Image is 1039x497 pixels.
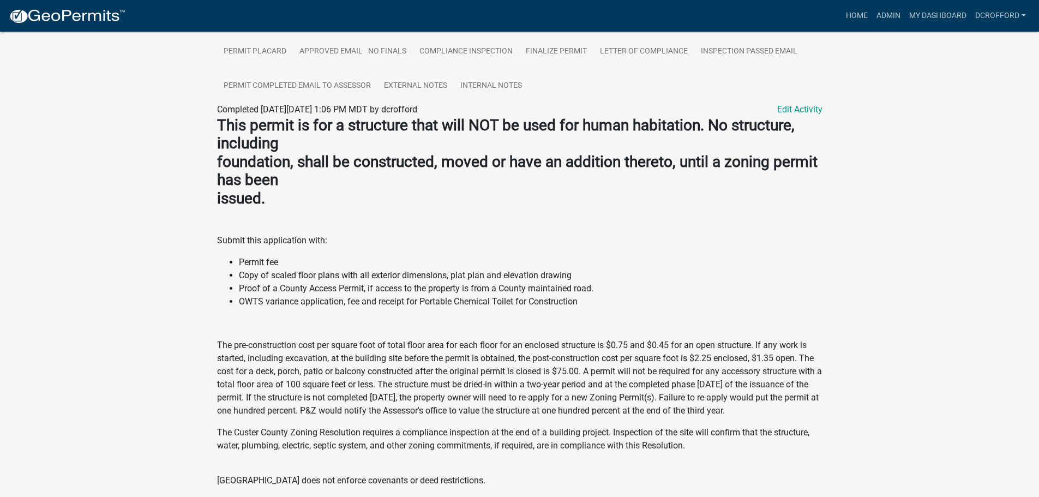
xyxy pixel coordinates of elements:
p: Submit this application with: [217,234,822,247]
strong: This permit is for a structure that will NOT be used for human habitation. No structure, including [217,116,795,153]
a: External Notes [377,69,454,104]
a: Home [842,5,872,26]
li: Proof of a County Access Permit, if access to the property is from a County maintained road. [239,282,822,295]
p: The pre-construction cost per square foot of total floor area for each floor for an enclosed stru... [217,339,822,417]
li: OWTS variance application, fee and receipt for Portable Chemical Toilet for Construction [239,295,822,308]
span: Completed [DATE][DATE] 1:06 PM MDT by dcrofford [217,104,417,115]
li: Permit fee [239,256,822,269]
li: Copy of scaled floor plans with all exterior dimensions, plat plan and elevation drawing [239,269,822,282]
a: Inspection Passed Email [694,34,804,69]
a: Approved Email - No Finals [293,34,413,69]
a: Permit Completed Email to Assessor [217,69,377,104]
a: Compliance Inspection [413,34,519,69]
a: Edit Activity [777,103,822,116]
a: My Dashboard [905,5,971,26]
strong: foundation, shall be constructed, moved or have an addition thereto, until a zoning permit has been [217,153,818,189]
a: dcrofford [971,5,1030,26]
a: Internal Notes [454,69,528,104]
p: [GEOGRAPHIC_DATA] does not enforce covenants or deed restrictions. [217,461,822,487]
a: Finalize Permit [519,34,593,69]
strong: issued. [217,189,265,207]
a: Permit Placard [217,34,293,69]
p: The Custer County Zoning Resolution requires a compliance inspection at the end of a building pro... [217,426,822,452]
a: Letter of Compliance [593,34,694,69]
a: Admin [872,5,905,26]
